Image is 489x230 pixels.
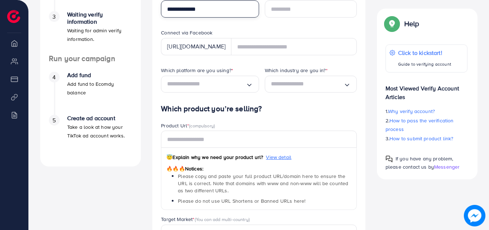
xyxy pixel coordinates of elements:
p: Help [404,19,419,28]
span: Why verify account? [388,108,435,115]
span: (compulsory) [189,122,215,129]
h4: Which product you’re selling? [161,104,357,113]
span: Messenger [434,163,460,170]
div: [URL][DOMAIN_NAME] [161,38,231,55]
p: 3. [386,134,467,143]
p: Waiting for admin verify information. [67,26,132,43]
img: image [464,205,485,226]
h4: Create ad account [67,115,132,122]
div: Search for option [265,76,357,93]
span: 5 [52,116,56,125]
input: Search for option [167,79,245,90]
p: 2. [386,116,467,133]
span: View detail [266,154,291,161]
p: Take a look at how your TikTok ad account works. [67,123,132,140]
label: Connect via Facebook [161,29,212,36]
h4: Run your campaign [40,54,141,63]
div: Search for option [161,76,259,93]
h4: Waiting verify information [67,11,132,25]
span: Please copy and paste your full product URL/domain here to ensure the URL is correct. Note that d... [178,173,348,194]
li: Create ad account [40,115,141,158]
h4: Add fund [67,72,132,79]
img: logo [7,10,20,23]
span: 🔥🔥🔥 [166,165,185,172]
span: How to submit product link? [389,135,453,142]
p: Click to kickstart! [398,48,451,57]
label: Product Url [161,122,215,129]
p: Most Viewed Verify Account Articles [386,78,467,101]
img: Popup guide [386,17,398,30]
span: Explain why we need your product url? [166,154,263,161]
p: Add fund to Ecomdy balance [67,80,132,97]
span: 3 [52,13,56,21]
span: 😇 [166,154,172,161]
span: (You can add multi-country) [195,216,250,222]
label: Which platform are you using? [161,67,233,74]
span: 4 [52,73,56,81]
label: Which industry are you in? [265,67,328,74]
span: How to pass the verification process [386,117,454,133]
p: Guide to verifying account [398,60,451,69]
p: 1. [386,107,467,116]
span: Please do not use URL Shortens or Banned URLs here! [178,197,305,205]
span: If you have any problem, please contact us by [386,155,453,170]
span: Notices: [166,165,203,172]
input: Search for option [271,79,343,90]
li: Add fund [40,72,141,115]
label: Target Market [161,216,250,223]
img: Popup guide [386,155,393,163]
li: Waiting verify information [40,11,141,54]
